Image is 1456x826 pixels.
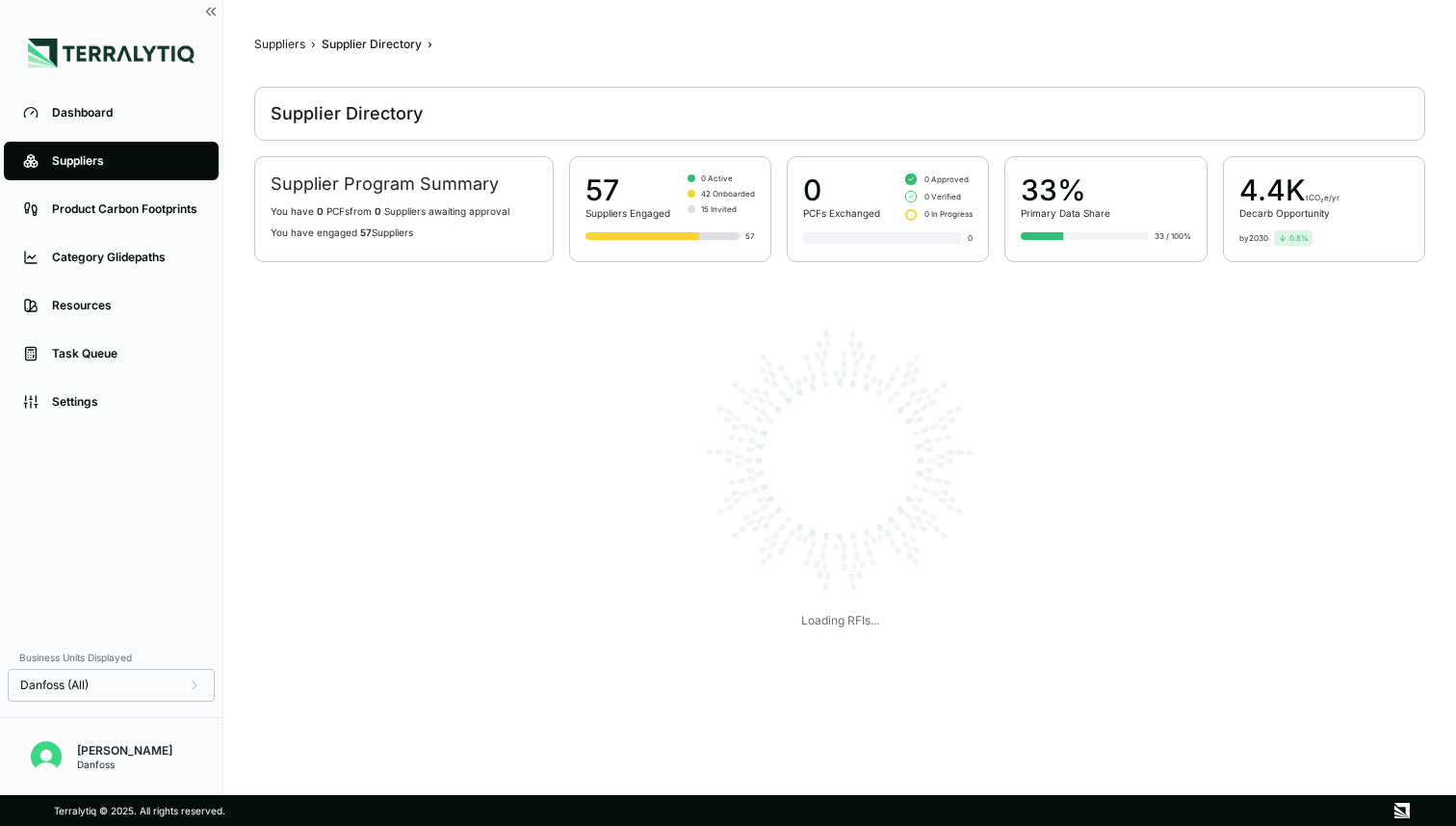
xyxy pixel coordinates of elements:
div: 0 [968,232,973,244]
span: 0 [317,205,324,217]
div: PCFs Exchanged [803,207,880,219]
span: 0 [375,205,381,217]
div: 57 [745,230,755,242]
div: 57 [585,173,670,207]
div: Decarb Opportunity [1239,207,1339,219]
p: You have PCF s from Supplier s awaiting approval [271,205,537,217]
img: Loading [695,316,984,605]
button: Open user button [23,733,69,780]
span: Danfoss (All) [20,678,89,693]
span: 0 In Progress [924,208,973,220]
div: Primary Data Share [1021,207,1110,219]
div: Loading RFIs... [801,613,879,628]
div: Resources [52,298,199,313]
div: Danfoss [77,759,172,770]
h2: Supplier Program Summary [271,173,537,196]
span: 0 Approved [924,173,969,185]
span: › [428,37,432,52]
div: Suppliers [254,37,305,52]
div: Supplier Directory [322,37,422,52]
div: [PERSON_NAME] [77,743,172,759]
span: tCO₂e/yr [1306,193,1339,202]
div: 4.4 K [1239,173,1339,207]
img: Nitin Shetty [31,741,62,772]
div: 0 [803,173,880,207]
div: Product Carbon Footprints [52,201,199,217]
span: 0 Active [701,173,733,184]
div: Suppliers Engaged [585,207,670,219]
p: You have engaged Suppliers [271,226,537,238]
div: Business Units Displayed [8,646,215,669]
div: by 2030 [1239,232,1268,244]
div: 33 / 100% [1155,230,1191,242]
div: Dashboard [52,105,199,120]
span: 42 Onboarded [701,188,755,200]
span: 0 Verified [924,191,961,202]
div: Supplier Directory [271,102,423,125]
span: 0.8 % [1289,232,1309,244]
div: Suppliers [52,153,199,169]
span: 15 Invited [701,203,737,215]
div: Task Queue [52,346,199,361]
span: › [311,37,316,52]
span: 57 [360,226,372,238]
img: Logo [28,39,195,67]
div: Settings [52,394,199,410]
div: Category Glidepaths [52,250,199,265]
div: 33% [1021,173,1110,207]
